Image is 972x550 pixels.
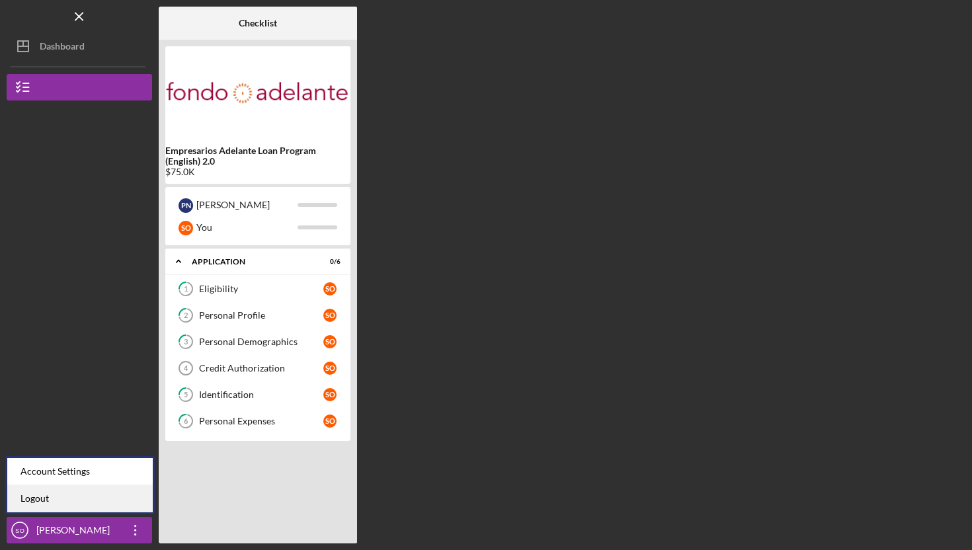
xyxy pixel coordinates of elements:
div: You [196,216,298,239]
button: SO[PERSON_NAME] [7,517,152,543]
div: Dashboard [40,33,85,63]
a: 4Credit AuthorizationSO [172,355,344,381]
div: S O [323,388,337,401]
div: P N [179,198,193,213]
div: S O [323,282,337,295]
div: $75.0K [165,167,350,177]
img: Product logo [165,53,350,132]
button: Dashboard [7,33,152,59]
div: [PERSON_NAME] [33,517,119,547]
tspan: 1 [184,285,188,294]
div: 0 / 6 [317,258,341,266]
div: Account Settings [7,458,153,485]
b: Checklist [239,18,277,28]
tspan: 6 [184,417,188,426]
tspan: 2 [184,311,188,320]
tspan: 3 [184,338,188,346]
div: Identification [199,389,323,400]
div: Eligibility [199,284,323,294]
div: S O [323,362,337,375]
div: Credit Authorization [199,363,323,373]
tspan: 5 [184,391,188,399]
div: S O [179,221,193,235]
a: Logout [7,485,153,512]
div: Personal Expenses [199,416,323,426]
a: 5IdentificationSO [172,381,344,408]
div: S O [323,335,337,348]
div: Personal Profile [199,310,323,321]
div: Application [192,258,307,266]
div: S O [323,414,337,428]
a: 3Personal DemographicsSO [172,329,344,355]
div: Personal Demographics [199,336,323,347]
a: 1EligibilitySO [172,276,344,302]
text: SO [15,527,24,534]
b: Empresarios Adelante Loan Program (English) 2.0 [165,145,350,167]
a: 2Personal ProfileSO [172,302,344,329]
a: 6Personal ExpensesSO [172,408,344,434]
div: [PERSON_NAME] [196,194,298,216]
tspan: 4 [184,364,188,372]
div: S O [323,309,337,322]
